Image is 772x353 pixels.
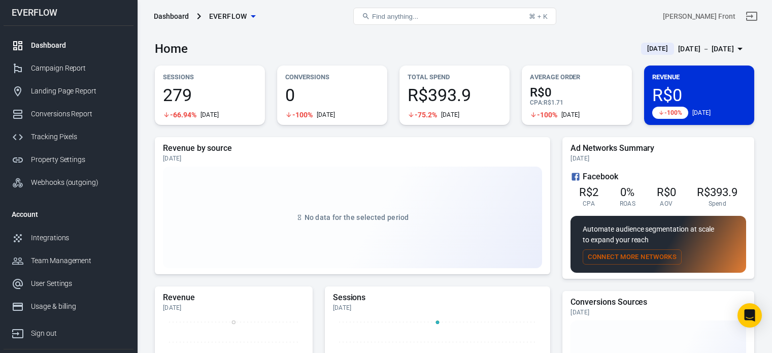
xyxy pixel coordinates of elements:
[537,111,557,118] span: -100%
[31,154,125,165] div: Property Settings
[31,132,125,142] div: Tracking Pixels
[530,86,624,99] span: R$0
[4,103,133,125] a: Conversions Report
[353,8,556,25] button: Find anything...⌘ + K
[163,304,305,312] div: [DATE]
[170,111,196,118] span: -66.94%
[4,8,133,17] div: EVERFLOW
[657,186,676,199] span: R$0
[31,328,125,339] div: Sign out
[652,86,746,104] span: R$0
[31,255,125,266] div: Team Management
[317,111,335,119] div: [DATE]
[4,57,133,80] a: Campaign Report
[652,72,746,82] p: Revenue
[163,72,257,82] p: Sessions
[737,303,762,328] div: Open Intercom Messenger
[31,109,125,119] div: Conversions Report
[372,13,418,20] span: Find anything...
[583,224,734,245] p: Automate audience segmentation at scale to expand your reach
[155,42,188,56] h3: Home
[4,80,133,103] a: Landing Page Report
[4,295,133,318] a: Usage & billing
[415,111,437,118] span: -75.2%
[570,154,746,163] div: [DATE]
[544,99,563,106] span: R$1.71
[333,304,543,312] div: [DATE]
[570,171,746,183] div: Facebook
[31,278,125,289] div: User Settings
[620,200,635,208] span: ROAS
[633,41,754,57] button: [DATE][DATE] － [DATE]
[163,86,257,104] span: 279
[408,86,501,104] span: R$393.9
[692,109,711,117] div: [DATE]
[697,186,737,199] span: R$393.9
[31,86,125,97] div: Landing Page Report
[620,186,634,199] span: 0%
[678,43,734,55] div: [DATE] － [DATE]
[305,213,409,221] span: No data for the selected period
[530,72,624,82] p: Average Order
[285,72,379,82] p: Conversions
[4,148,133,171] a: Property Settings
[205,7,259,26] button: EVERFLOW
[209,10,247,23] span: EVERFLOW
[643,44,672,54] span: [DATE]
[163,154,542,163] div: [DATE]
[441,111,460,119] div: [DATE]
[664,110,682,116] span: -100%
[530,99,544,106] span: CPA :
[583,200,595,208] span: CPA
[163,293,305,303] h5: Revenue
[4,171,133,194] a: Webhooks (outgoing)
[4,202,133,227] li: Account
[163,143,542,153] h5: Revenue by source
[333,293,543,303] h5: Sessions
[4,318,133,345] a: Sign out
[285,86,379,104] span: 0
[31,40,125,51] div: Dashboard
[4,125,133,148] a: Tracking Pixels
[579,186,598,199] span: R$2
[709,200,727,208] span: Spend
[4,34,133,57] a: Dashboard
[583,249,682,265] button: Connect More Networks
[740,4,764,28] a: Sign out
[292,111,313,118] span: -100%
[529,13,548,20] div: ⌘ + K
[31,177,125,188] div: Webhooks (outgoing)
[570,297,746,307] h5: Conversions Sources
[4,249,133,272] a: Team Management
[4,272,133,295] a: User Settings
[660,200,673,208] span: AOV
[570,171,581,183] svg: Facebook Ads
[31,301,125,312] div: Usage & billing
[200,111,219,119] div: [DATE]
[31,233,125,243] div: Integrations
[570,143,746,153] h5: Ad Networks Summary
[663,11,735,22] div: Account id: KGa5hiGJ
[408,72,501,82] p: Total Spend
[4,227,133,249] a: Integrations
[561,111,580,119] div: [DATE]
[31,63,125,74] div: Campaign Report
[570,308,746,316] div: [DATE]
[154,11,189,21] div: Dashboard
